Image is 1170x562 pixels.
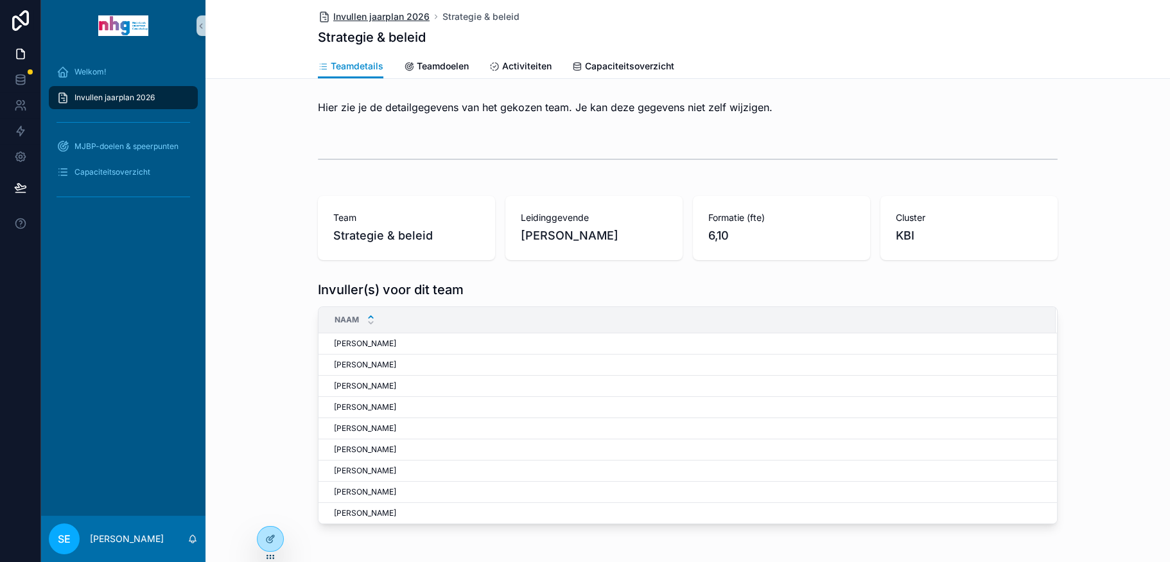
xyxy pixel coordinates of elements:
a: Teamdoelen [404,55,469,80]
a: Teamdetails [318,55,383,79]
span: MJBP-doelen & speerpunten [74,141,179,152]
a: Invullen jaarplan 2026 [318,10,430,23]
a: Capaciteitsoverzicht [49,161,198,184]
img: App logo [98,15,148,36]
a: Invullen jaarplan 2026 [49,86,198,109]
span: KBI [896,227,914,245]
span: Formatie (fte) [708,211,855,224]
span: Capaciteitsoverzicht [74,167,150,177]
p: [PERSON_NAME] [90,532,164,545]
span: Cluster [896,211,1042,224]
span: Teamdoelen [417,60,469,73]
div: scrollable content [41,51,205,224]
span: 6,10 [708,227,855,245]
span: [PERSON_NAME] [334,466,396,476]
span: SE [58,531,71,547]
span: [PERSON_NAME] [334,338,396,349]
span: Capaciteitsoverzicht [585,60,674,73]
span: [PERSON_NAME] [334,381,396,391]
span: Welkom! [74,67,106,77]
span: Teamdetails [331,60,383,73]
span: [PERSON_NAME] [334,360,396,370]
h1: Invuller(s) voor dit team [318,281,464,299]
a: Activiteiten [489,55,552,80]
span: Strategie & beleid [333,227,480,245]
span: [PERSON_NAME] [334,423,396,434]
span: [PERSON_NAME] [334,444,396,455]
span: Invullen jaarplan 2026 [333,10,430,23]
a: Capaciteitsoverzicht [572,55,674,80]
a: Strategie & beleid [442,10,520,23]
span: [PERSON_NAME] [521,227,618,245]
span: [PERSON_NAME] [334,487,396,497]
span: Invullen jaarplan 2026 [74,92,155,103]
span: [PERSON_NAME] [334,508,396,518]
span: Team [333,211,480,224]
a: Welkom! [49,60,198,83]
h1: Strategie & beleid [318,28,426,46]
span: [PERSON_NAME] [334,402,396,412]
p: Hier zie je de detailgegevens van het gekozen team. Je kan deze gegevens niet zelf wijzigen. [318,100,773,115]
span: Activiteiten [502,60,552,73]
span: Leidinggevende [521,211,667,224]
a: MJBP-doelen & speerpunten [49,135,198,158]
span: Naam [335,315,359,325]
